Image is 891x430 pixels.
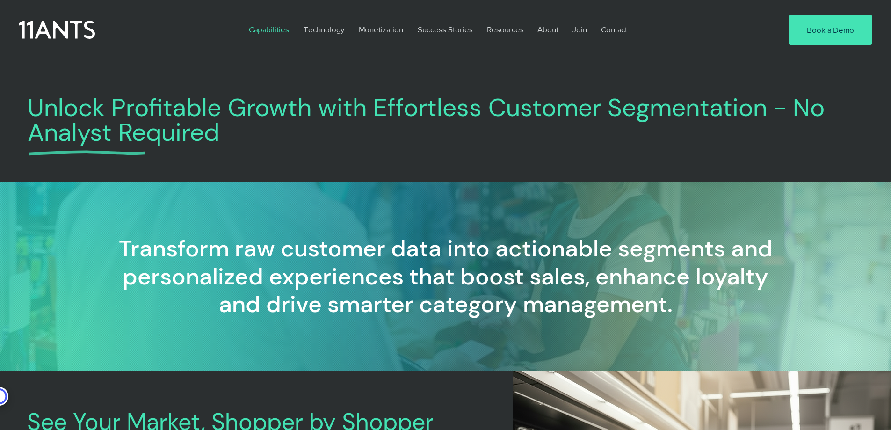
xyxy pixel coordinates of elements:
a: Join [565,19,594,40]
a: Resources [480,19,530,40]
p: Contact [596,19,632,40]
h2: Transform raw customer data into actionable segments and personalized experiences that boost sale... [118,235,772,318]
p: Capabilities [244,19,294,40]
a: Monetization [352,19,411,40]
a: Success Stories [411,19,480,40]
p: Technology [299,19,349,40]
span: Book a Demo [807,24,854,36]
nav: Site [242,19,760,40]
p: Join [568,19,592,40]
a: About [530,19,565,40]
a: Contact [594,19,635,40]
a: Technology [297,19,352,40]
p: Monetization [354,19,408,40]
p: Resources [482,19,529,40]
p: About [533,19,563,40]
span: Unlock Profitable Growth with Effortless Customer Segmentation - No Analyst Required [28,91,825,148]
p: Success Stories [413,19,478,40]
a: Book a Demo [789,15,872,45]
a: Capabilities [242,19,297,40]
